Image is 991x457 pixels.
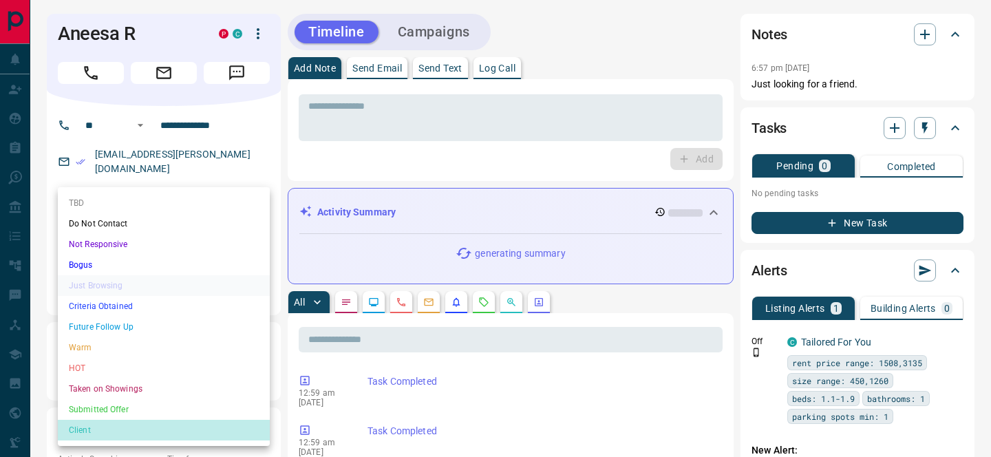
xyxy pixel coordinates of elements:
[58,358,270,379] li: HOT
[58,337,270,358] li: Warm
[58,193,270,213] li: TBD
[58,296,270,317] li: Criteria Obtained
[58,399,270,420] li: Submitted Offer
[58,255,270,275] li: Bogus
[58,379,270,399] li: Taken on Showings
[58,213,270,234] li: Do Not Contact
[58,317,270,337] li: Future Follow Up
[58,234,270,255] li: Not Responsive
[58,420,270,440] li: Client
